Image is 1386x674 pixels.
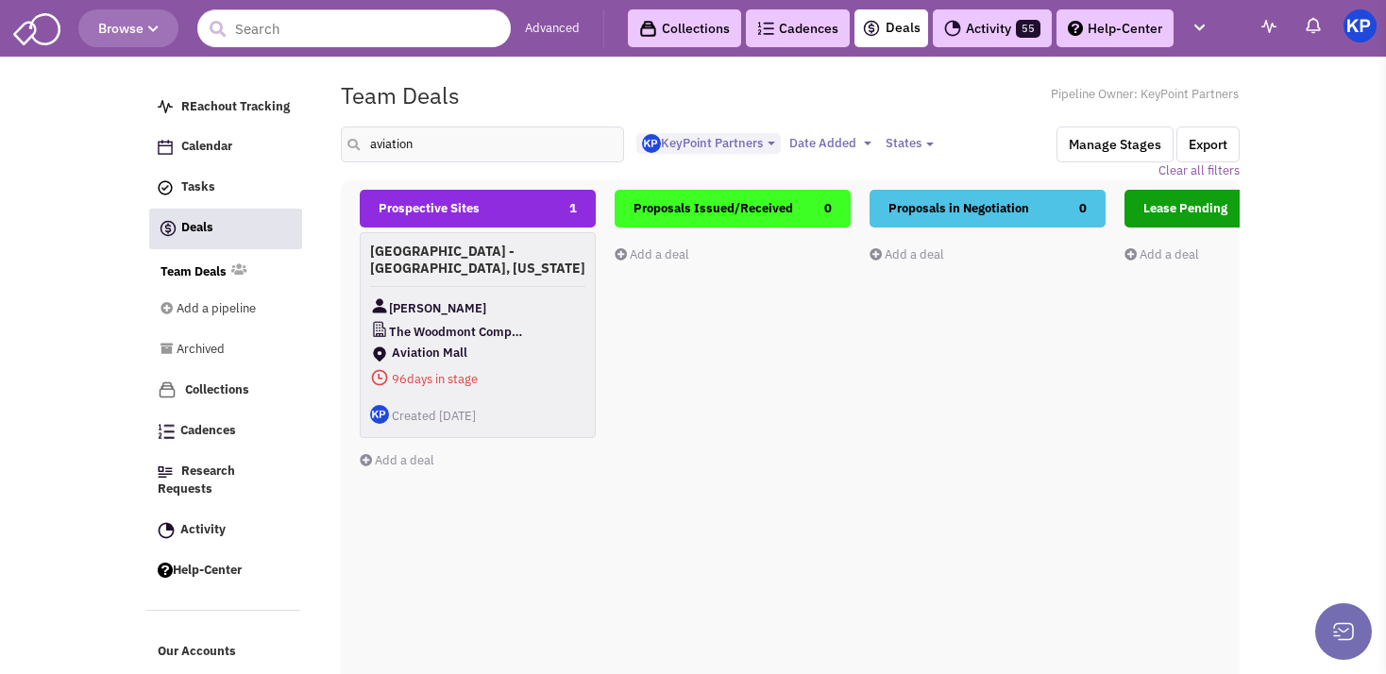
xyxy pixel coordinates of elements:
span: Proposals Issued/Received [634,200,793,216]
span: Cadences [180,423,236,439]
a: Clear all filters [1158,162,1240,180]
h4: [GEOGRAPHIC_DATA] - [GEOGRAPHIC_DATA], [US_STATE] [370,243,585,277]
a: Activity55 [933,9,1052,47]
img: icon-collection-lavender-black.svg [639,20,657,38]
a: Help-Center [1056,9,1174,47]
span: 0 [824,190,832,227]
span: Our Accounts [158,644,236,660]
span: The Woodmont Company [389,320,524,344]
a: Team Deals [161,263,227,281]
span: Activity [180,521,226,537]
img: Research.png [158,466,173,478]
span: Calendar [181,139,232,155]
a: Cadences [148,413,301,449]
span: Browse [98,20,159,37]
button: Export [1176,126,1240,162]
button: Date Added [784,133,877,154]
img: icon-deals.svg [159,217,177,240]
img: KeyPoint Partners [1344,9,1377,42]
img: Activity.png [944,20,961,37]
span: 1 [569,190,577,227]
span: Created [DATE] [392,408,476,424]
span: Aviation Mall [392,345,562,360]
a: Add a pipeline [161,292,276,328]
h1: Team Deals [341,83,460,108]
img: Contact Image [370,296,389,315]
img: help.png [158,563,173,578]
img: icon-daysinstage-red.png [370,368,389,387]
img: Cadences_logo.png [158,424,175,439]
button: KeyPoint Partners [636,133,781,155]
img: help.png [1068,21,1083,36]
span: States [886,135,921,151]
img: Cadences_logo.png [757,22,774,35]
a: Help-Center [148,553,301,589]
span: Date Added [789,135,856,151]
input: Search deals [341,126,624,162]
span: days in stage [370,367,585,391]
img: icon-collection-lavender.png [158,380,177,399]
img: Calendar.png [158,140,173,155]
a: Add a deal [360,452,434,468]
button: Manage Stages [1056,126,1174,162]
span: Pipeline Owner: KeyPoint Partners [1051,86,1240,104]
button: States [880,133,939,154]
a: Deals [862,17,921,40]
span: REachout Tracking [181,98,290,114]
img: ShoppingCenter [370,345,389,363]
img: CompanyLogo [370,320,389,339]
a: Collections [148,372,301,409]
a: Tasks [148,170,301,206]
span: [PERSON_NAME] [389,296,486,320]
a: Add a deal [870,246,944,262]
span: Tasks [181,179,215,195]
span: Collections [185,381,249,397]
a: Deals [149,209,302,249]
img: Activity.png [158,522,175,539]
span: Prospective Sites [379,200,480,216]
span: 0 [1079,190,1087,227]
span: KeyPoint Partners [642,135,763,151]
a: Advanced [525,20,580,38]
img: SmartAdmin [13,9,60,45]
img: Gp5tB00MpEGTGSMiAkF79g.png [642,134,661,153]
img: icon-tasks.png [158,180,173,195]
span: Research Requests [158,463,235,497]
button: Browse [78,9,178,47]
span: 55 [1016,20,1040,38]
input: Search [197,9,511,47]
a: Archived [161,332,276,368]
a: Our Accounts [148,634,301,670]
img: icon-deals.svg [862,17,881,40]
a: Add a deal [615,246,689,262]
a: Add a deal [1124,246,1199,262]
a: Cadences [746,9,850,47]
a: REachout Tracking [148,90,301,126]
a: Calendar [148,129,301,165]
a: Activity [148,513,301,548]
span: 96 [392,371,407,387]
a: Collections [628,9,741,47]
span: Proposals in Negotiation [888,200,1029,216]
span: Lease Pending [1143,200,1227,216]
a: Research Requests [148,454,301,508]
